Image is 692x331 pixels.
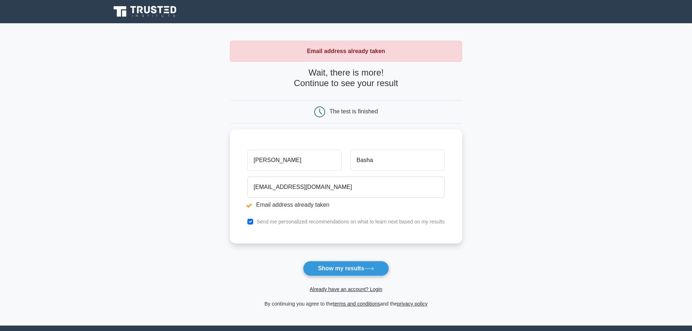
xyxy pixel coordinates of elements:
[333,301,380,307] a: terms and conditions
[247,201,445,209] li: Email address already taken
[226,299,466,308] div: By continuing you agree to the and the
[303,261,389,276] button: Show my results
[329,108,378,114] div: The test is finished
[309,286,382,292] a: Already have an account? Login
[230,68,462,89] h4: Wait, there is more! Continue to see your result
[247,177,445,198] input: Email
[256,219,445,225] label: Send me personalized recommendations on what to learn next based on my results
[307,48,385,54] strong: Email address already taken
[351,150,445,171] input: Last name
[247,150,341,171] input: First name
[397,301,428,307] a: privacy policy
